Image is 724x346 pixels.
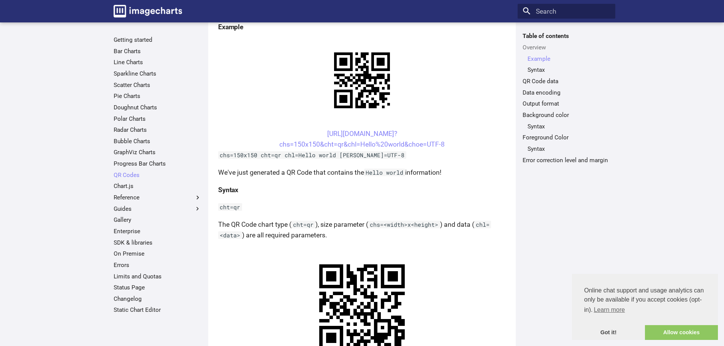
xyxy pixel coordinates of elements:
a: Image-Charts documentation [110,2,185,21]
a: Background color [523,111,610,119]
a: Gallery [114,216,201,224]
nav: Foreground Color [523,145,610,153]
span: Online chat support and usage analytics can only be available if you accept cookies (opt-in). [584,286,706,316]
a: allow cookies [645,325,718,340]
nav: Table of contents [518,32,615,164]
a: dismiss cookie message [572,325,645,340]
nav: Background color [523,123,610,130]
code: cht=qr [292,221,315,228]
a: [URL][DOMAIN_NAME]?chs=150x150&cht=qr&chl=Hello%20world&choe=UTF-8 [279,130,445,148]
a: Pie Charts [114,92,201,100]
code: chs=<width>x<height> [368,221,440,228]
a: QR Codes [114,171,201,179]
img: chart [321,39,403,122]
a: Bar Charts [114,47,201,55]
a: Line Charts [114,58,201,66]
a: Limits and Quotas [114,273,201,280]
code: Hello world [364,169,405,176]
a: Changelog [114,295,201,303]
a: Data encoding [523,89,610,96]
a: Scatter Charts [114,81,201,89]
a: Syntax [528,123,610,130]
h4: Example [218,22,506,32]
a: Doughnut Charts [114,104,201,111]
a: Polar Charts [114,115,201,123]
a: QR Code data [523,77,610,85]
input: Search [518,4,615,19]
a: Getting started [114,36,201,44]
a: GraphViz Charts [114,149,201,156]
a: On Premise [114,250,201,258]
a: Syntax [528,66,610,74]
nav: Overview [523,55,610,74]
label: Guides [114,205,201,213]
a: Radar Charts [114,126,201,134]
div: cookieconsent [572,274,718,340]
a: SDK & libraries [114,239,201,246]
p: The QR Code chart type ( ), size parameter ( ) and data ( ) are all required parameters. [218,219,506,240]
h4: Syntax [218,185,506,195]
a: Foreground Color [523,134,610,141]
a: learn more about cookies [593,304,626,316]
a: Sparkline Charts [114,70,201,77]
a: Overview [523,44,610,51]
a: Syntax [528,145,610,153]
a: Static Chart Editor [114,306,201,314]
code: cht=qr [218,203,242,211]
a: Error correction level and margin [523,156,610,164]
a: Chart.js [114,182,201,190]
img: logo [114,5,182,17]
a: Errors [114,261,201,269]
a: Output format [523,100,610,107]
p: We've just generated a QR Code that contains the information! [218,167,506,178]
a: Bubble Charts [114,137,201,145]
a: Status Page [114,284,201,291]
label: Table of contents [518,32,615,40]
a: Enterprise [114,228,201,235]
label: Reference [114,194,201,201]
a: Example [528,55,610,63]
code: chs=150x150 cht=qr chl=Hello world [PERSON_NAME]=UTF-8 [218,151,406,159]
a: Progress Bar Charts [114,160,201,167]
